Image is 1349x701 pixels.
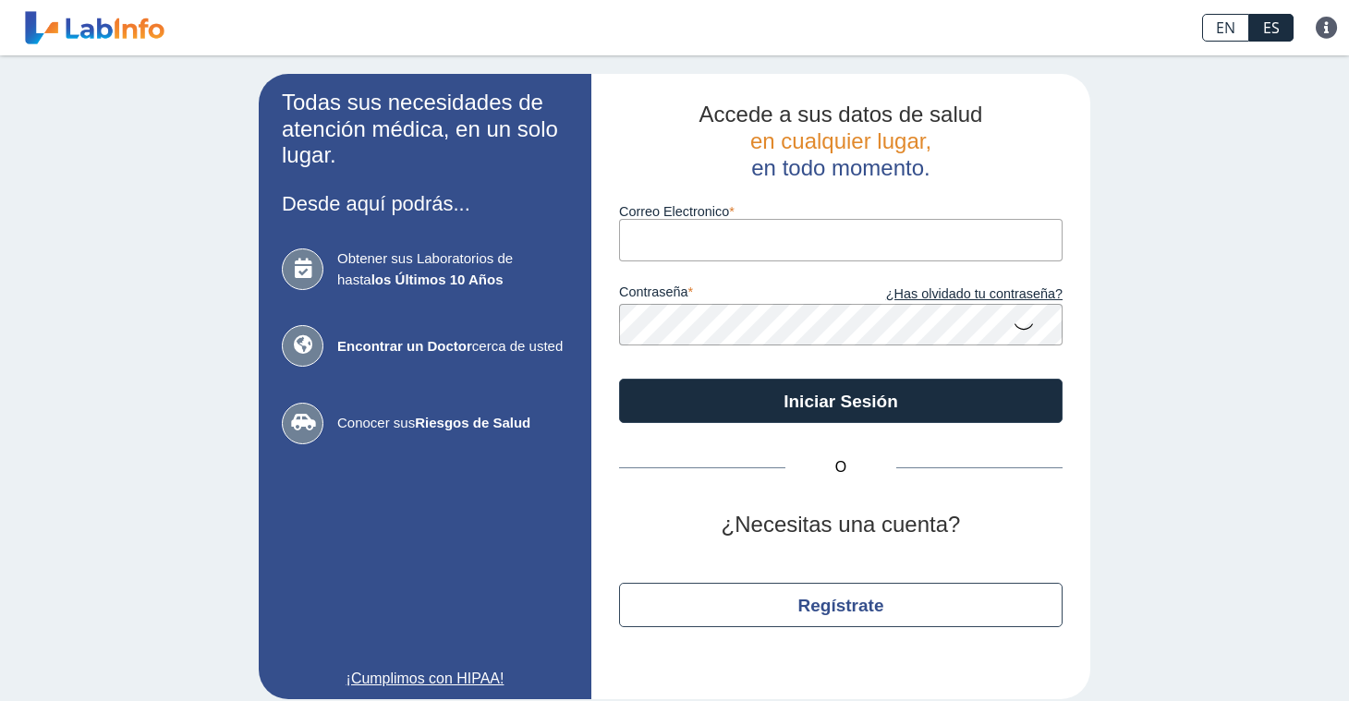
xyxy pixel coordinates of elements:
h2: Todas sus necesidades de atención médica, en un solo lugar. [282,90,568,169]
a: ¿Has olvidado tu contraseña? [841,284,1063,305]
a: ¡Cumplimos con HIPAA! [282,668,568,690]
h3: Desde aquí podrás... [282,192,568,215]
span: Conocer sus [337,413,568,434]
label: contraseña [619,284,841,305]
b: los Últimos 10 Años [371,272,504,287]
button: Regístrate [619,583,1063,627]
b: Encontrar un Doctor [337,338,472,354]
b: Riesgos de Salud [415,415,530,430]
button: Iniciar Sesión [619,379,1063,423]
span: en todo momento. [751,155,930,180]
span: Accede a sus datos de salud [699,102,983,127]
span: Obtener sus Laboratorios de hasta [337,248,568,290]
label: Correo Electronico [619,204,1063,219]
span: cerca de usted [337,336,568,357]
a: ES [1249,14,1294,42]
h2: ¿Necesitas una cuenta? [619,512,1063,538]
span: O [785,456,896,478]
a: EN [1202,14,1249,42]
span: en cualquier lugar, [750,128,931,153]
